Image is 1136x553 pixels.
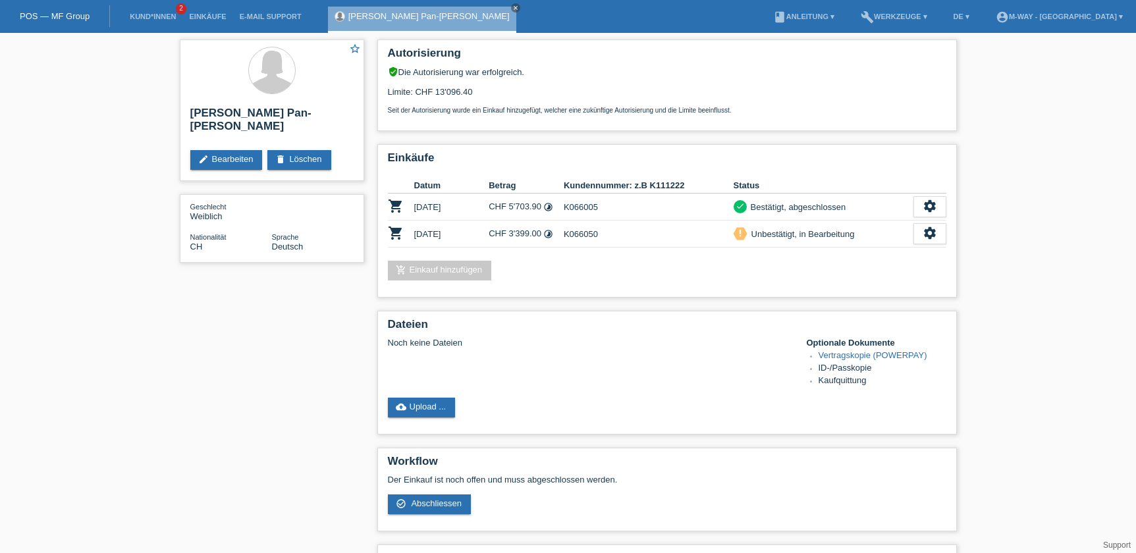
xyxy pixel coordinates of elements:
[923,226,937,240] i: settings
[176,3,186,14] span: 2
[388,151,946,171] h2: Einkäufe
[190,242,203,251] span: Schweiz
[388,398,456,417] a: cloud_uploadUpload ...
[736,201,745,211] i: check
[414,194,489,221] td: [DATE]
[275,154,286,165] i: delete
[564,178,734,194] th: Kundennummer: z.B K111222
[272,242,304,251] span: Deutsch
[414,221,489,248] td: [DATE]
[190,201,272,221] div: Weiblich
[489,178,564,194] th: Betrag
[564,194,734,221] td: K066005
[123,13,182,20] a: Kund*innen
[388,261,492,280] a: add_shopping_cartEinkauf hinzufügen
[414,178,489,194] th: Datum
[349,43,361,55] i: star_border
[767,13,841,20] a: bookAnleitung ▾
[190,233,227,241] span: Nationalität
[512,5,519,11] i: close
[511,3,520,13] a: close
[861,11,874,24] i: build
[989,13,1129,20] a: account_circlem-way - [GEOGRAPHIC_DATA] ▾
[388,455,946,475] h2: Workflow
[747,200,846,214] div: Bestätigt, abgeschlossen
[388,494,472,514] a: check_circle_outline Abschliessen
[396,265,406,275] i: add_shopping_cart
[923,199,937,213] i: settings
[411,498,462,508] span: Abschliessen
[388,198,404,214] i: POSP00002447
[198,154,209,165] i: edit
[388,338,790,348] div: Noch keine Dateien
[190,203,227,211] span: Geschlecht
[388,66,398,77] i: verified_user
[388,318,946,338] h2: Dateien
[190,150,263,170] a: editBearbeiten
[396,498,406,509] i: check_circle_outline
[388,475,946,485] p: Der Einkauf ist noch offen und muss abgeschlossen werden.
[396,402,406,412] i: cloud_upload
[747,227,855,241] div: Unbestätigt, in Bearbeitung
[854,13,934,20] a: buildWerkzeuge ▾
[272,233,299,241] span: Sprache
[819,350,927,360] a: Vertragskopie (POWERPAY)
[267,150,331,170] a: deleteLöschen
[388,77,946,114] div: Limite: CHF 13'096.40
[20,11,90,21] a: POS — MF Group
[388,66,946,77] div: Die Autorisierung war erfolgreich.
[489,194,564,221] td: CHF 5'703.90
[807,338,946,348] h4: Optionale Dokumente
[819,363,946,375] li: ID-/Passkopie
[543,229,553,239] i: Fixe Raten (24 Raten)
[190,107,354,140] h2: [PERSON_NAME] Pan-[PERSON_NAME]
[736,228,745,238] i: priority_high
[388,225,404,241] i: POSP00028470
[182,13,232,20] a: Einkäufe
[349,43,361,57] a: star_border
[388,47,946,66] h2: Autorisierung
[564,221,734,248] td: K066050
[734,178,913,194] th: Status
[348,11,510,21] a: [PERSON_NAME] Pan-[PERSON_NAME]
[388,107,946,114] p: Seit der Autorisierung wurde ein Einkauf hinzugefügt, welcher eine zukünftige Autorisierung und d...
[543,202,553,212] i: Fixe Raten (48 Raten)
[947,13,976,20] a: DE ▾
[996,11,1009,24] i: account_circle
[819,375,946,388] li: Kaufquittung
[489,221,564,248] td: CHF 3'399.00
[233,13,308,20] a: E-Mail Support
[1103,540,1131,550] a: Support
[773,11,786,24] i: book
